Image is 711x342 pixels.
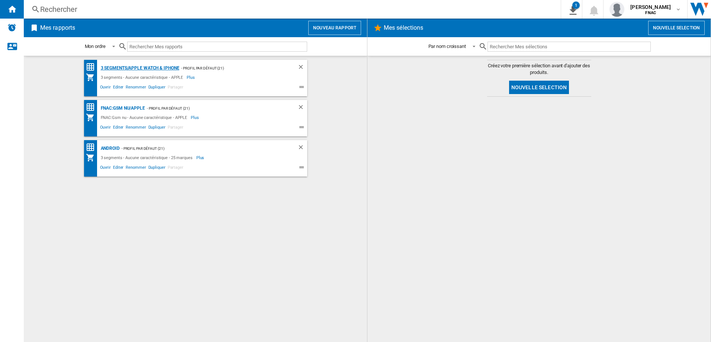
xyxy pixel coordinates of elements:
span: Editer [112,124,125,133]
div: Matrice des prix [86,103,99,112]
div: 3 segments - Aucune caractéristique - 25 marques [99,153,196,162]
span: Renommer [125,84,147,93]
div: FNAC:Gsm nu - Aucune caractéristique - APPLE [99,113,191,122]
span: Ouvrir [99,84,112,93]
span: Dupliquer [147,84,167,93]
span: Ouvrir [99,124,112,133]
div: Mon assortiment [86,113,99,122]
div: Mon assortiment [86,153,99,162]
div: Android [99,144,120,153]
span: Renommer [125,124,147,133]
img: profile.jpg [609,2,624,17]
span: Partager [167,84,184,93]
div: Supprimer [297,64,307,73]
div: Mon assortiment [86,73,99,82]
div: 3 segments/APPLE WATCH & iPhone [99,64,180,73]
span: Plus [191,113,200,122]
h2: Mes sélections [382,21,425,35]
span: Plus [196,153,206,162]
b: FNAC [645,10,656,15]
div: - Profil par défaut (21) [179,64,282,73]
span: Créez votre première sélection avant d'ajouter des produits. [487,62,591,76]
img: alerts-logo.svg [7,23,16,32]
h2: Mes rapports [39,21,77,35]
span: Editer [112,164,125,173]
span: Plus [187,73,196,82]
div: Matrice des prix [86,62,99,72]
div: 3 segments - Aucune caractéristique - APPLE [99,73,187,82]
div: Supprimer [297,104,307,113]
div: Par nom croissant [428,43,466,49]
div: Matrice des prix [86,143,99,152]
div: - Profil par défaut (21) [120,144,283,153]
button: Nouveau rapport [308,21,361,35]
div: - Profil par défaut (21) [145,104,283,113]
input: Rechercher Mes rapports [127,42,307,52]
span: Dupliquer [147,124,167,133]
span: [PERSON_NAME] [630,3,671,11]
div: Mon ordre [85,43,106,49]
span: Dupliquer [147,164,167,173]
input: Rechercher Mes sélections [488,42,651,52]
div: Rechercher [40,4,541,14]
div: Supprimer [297,144,307,153]
div: FNAC:Gsm nu/APPLE [99,104,145,113]
span: Partager [167,164,184,173]
button: Nouvelle selection [648,21,705,35]
span: Partager [167,124,184,133]
span: Renommer [125,164,147,173]
span: Editer [112,84,125,93]
button: Nouvelle selection [509,81,569,94]
div: 1 [572,1,580,9]
span: Ouvrir [99,164,112,173]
